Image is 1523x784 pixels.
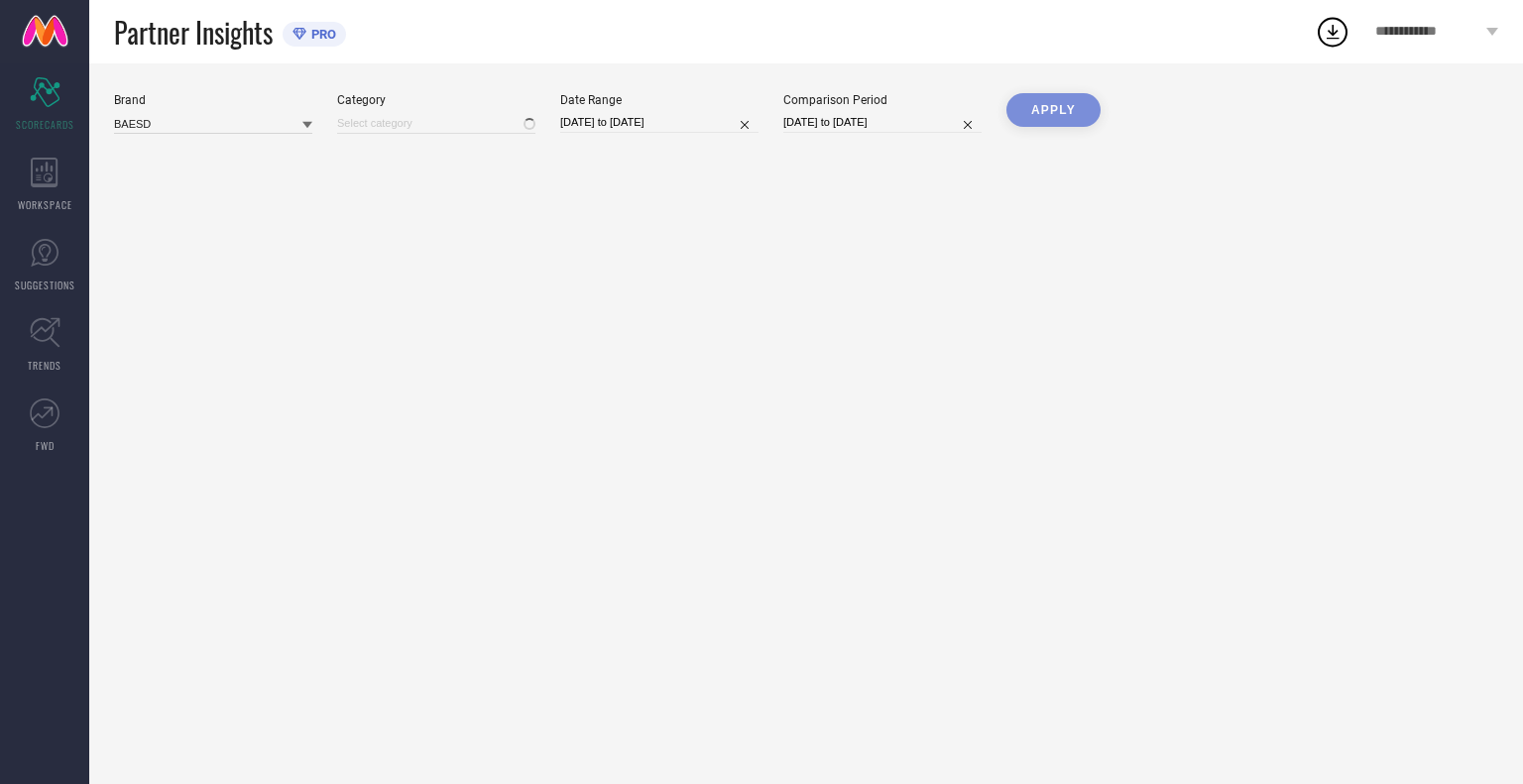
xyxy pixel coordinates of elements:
span: TRENDS [28,358,61,373]
div: Brand [114,93,312,107]
div: Category [337,93,535,107]
input: Select date range [560,112,759,133]
span: Partner Insights [114,12,273,53]
div: Comparison Period [783,93,982,107]
span: SCORECARDS [16,117,74,132]
span: FWD [36,438,55,453]
div: Open download list [1315,14,1350,50]
span: WORKSPACE [18,197,72,212]
span: SUGGESTIONS [15,278,75,292]
div: Date Range [560,93,759,107]
span: PRO [306,27,336,42]
input: Select comparison period [783,112,982,133]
